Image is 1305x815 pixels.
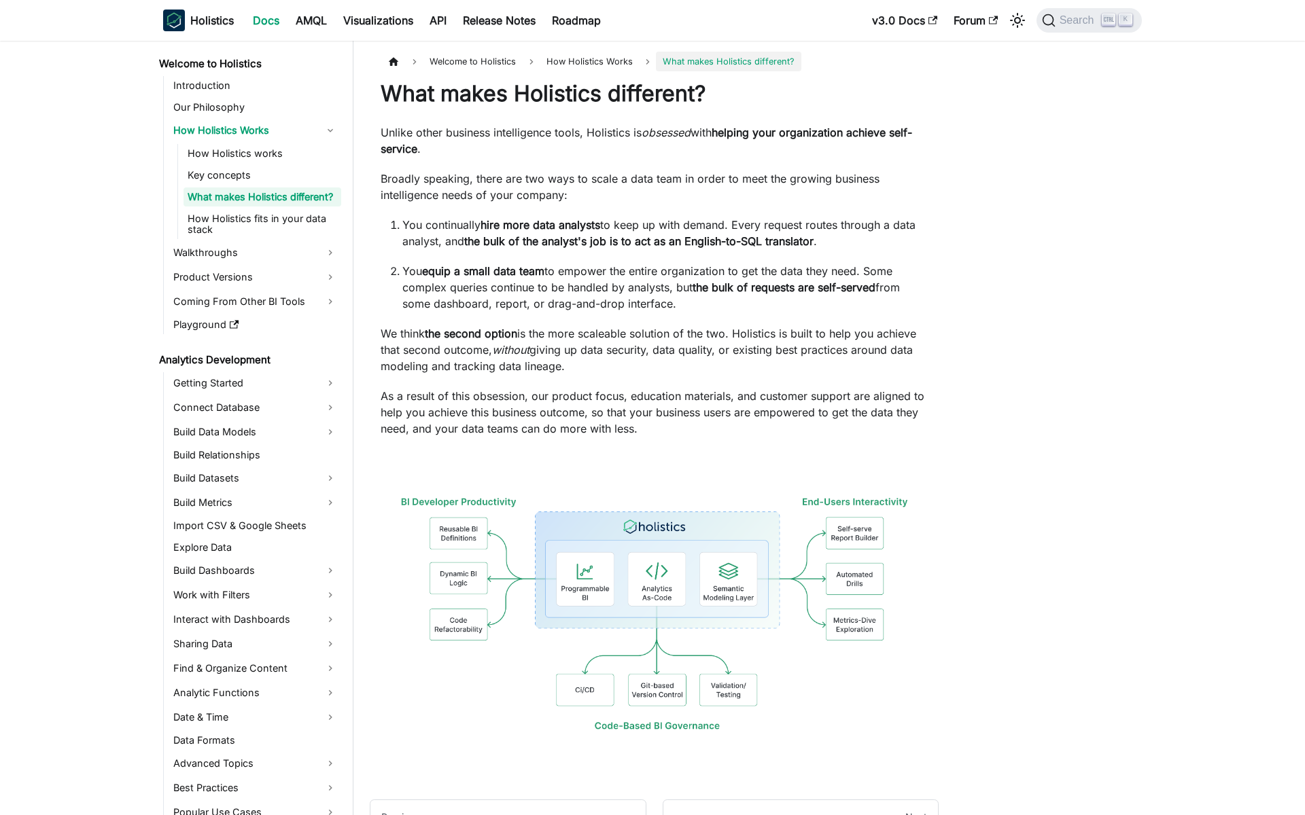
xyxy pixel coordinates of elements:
[422,264,544,278] strong: equip a small data team
[1037,8,1142,33] button: Search (Ctrl+K)
[155,350,341,369] a: Analytics Development
[169,76,341,95] a: Introduction
[169,291,341,312] a: Coming From Other BI Tools
[1007,10,1028,31] button: Switch between dark and light mode (currently light mode)
[169,397,341,418] a: Connect Database
[402,263,928,312] p: You to empower the entire organization to get the data they need. Some complex queries continue t...
[169,609,341,630] a: Interact with Dashboards
[945,10,1006,31] a: Forum
[169,682,341,704] a: Analytic Functions
[402,217,928,249] p: You continually to keep up with demand. Every request routes through a data analyst, and .
[492,343,529,357] em: without
[169,538,341,557] a: Explore Data
[381,52,406,71] a: Home page
[169,372,341,394] a: Getting Started
[163,10,185,31] img: Holistics
[169,731,341,750] a: Data Formats
[423,52,523,71] span: Welcome to Holistics
[169,242,341,264] a: Walkthroughs
[335,10,421,31] a: Visualizations
[169,560,341,581] a: Build Dashboards
[169,98,341,117] a: Our Philosophy
[184,187,341,206] a: What makes Holistics different?
[481,218,600,232] strong: hire more data analysts
[381,170,928,203] p: Broadly speaking, there are two ways to scale a data team in order to meet the growing business i...
[693,280,875,294] strong: the bulk of requests are self-served
[245,10,288,31] a: Docs
[169,446,341,465] a: Build Relationships
[169,492,341,513] a: Build Metrics
[184,166,341,185] a: Key concepts
[163,10,234,31] a: HolisticsHolistics
[190,12,234,29] b: Holistics
[169,421,341,443] a: Build Data Models
[150,41,353,815] nav: Docs sidebar
[381,52,928,71] nav: Breadcrumbs
[169,266,341,288] a: Product Versions
[169,120,341,141] a: How Holistics Works
[464,234,814,248] strong: the bulk of the analyst's job is to act as an English-to-SQL translator
[656,52,801,71] span: What makes Holistics different?
[1119,14,1132,26] kbd: K
[184,144,341,163] a: How Holistics works
[169,706,341,728] a: Date & Time
[540,52,640,71] span: How Holistics Works
[455,10,544,31] a: Release Notes
[169,753,341,774] a: Advanced Topics
[169,315,341,334] a: Playground
[381,80,928,107] h1: What makes Holistics different?
[169,516,341,535] a: Import CSV & Google Sheets
[425,327,517,340] strong: the second option
[381,388,928,437] p: As a result of this obsession, our product focus, education materials, and customer support are a...
[288,10,335,31] a: AMQL
[421,10,455,31] a: API
[381,124,928,157] p: Unlike other business intelligence tools, Holistics is with .
[169,584,341,606] a: Work with Filters
[155,54,341,73] a: Welcome to Holistics
[169,657,341,679] a: Find & Organize Content
[169,467,341,489] a: Build Datasets
[381,325,928,374] p: We think is the more scaleable solution of the two. Holistics is built to help you achieve that s...
[864,10,945,31] a: v3.0 Docs
[1056,14,1102,26] span: Search
[184,209,341,239] a: How Holistics fits in your data stack
[642,126,691,139] em: obsessed
[544,10,609,31] a: Roadmap
[169,777,341,799] a: Best Practices
[169,633,341,655] a: Sharing Data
